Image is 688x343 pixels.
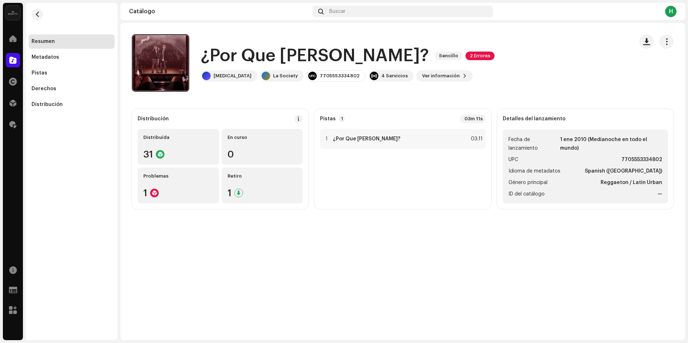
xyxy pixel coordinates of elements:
[658,190,662,198] strong: —
[460,115,486,123] div: 03m 11s
[503,116,565,122] strong: Detalles del lanzamiento
[560,135,662,153] strong: 1 ene 2010 (Medianoche en todo el mundo)
[143,135,213,140] div: Distribuída
[422,69,460,83] span: Ver información
[273,73,298,79] div: La Society
[228,135,297,140] div: En curso
[585,167,662,175] strong: Spanish ([GEOGRAPHIC_DATA])
[333,136,400,142] strong: ¿Por Que [PERSON_NAME]?
[32,39,55,44] div: Resumen
[508,155,518,164] span: UPC
[29,82,115,96] re-m-nav-item: Derechos
[214,73,252,79] div: [MEDICAL_DATA]
[508,135,559,153] span: Fecha de lanzamiento
[508,167,560,175] span: Idioma de metadatos
[465,52,494,60] span: 2 Errores
[467,135,483,143] div: 03:11
[32,70,47,76] div: Pistas
[621,155,662,164] strong: 7705553334802
[29,50,115,64] re-m-nav-item: Metadatos
[129,9,310,14] div: Catálogo
[201,44,429,67] h1: ¿Por Que [PERSON_NAME]?
[32,86,56,92] div: Derechos
[29,97,115,112] re-m-nav-item: Distribución
[508,178,548,187] span: Género principal
[329,9,345,14] span: Buscar
[6,6,20,20] img: 02a7c2d3-3c89-4098-b12f-2ff2945c95ee
[435,52,463,60] span: Sencillo
[601,178,662,187] strong: Reggaeton / Latin Urban
[416,70,473,82] button: Ver información
[320,73,359,79] div: 7705553334802
[320,116,336,122] strong: Pistas
[143,173,213,179] div: Problemas
[381,73,408,79] div: 4 Servicios
[138,116,169,122] div: Distribución
[665,6,677,17] div: H
[228,173,297,179] div: Retiro
[32,54,59,60] div: Metadatos
[32,102,63,107] div: Distribución
[29,66,115,80] re-m-nav-item: Pistas
[29,34,115,49] re-m-nav-item: Resumen
[508,190,545,198] span: ID del catálogo
[339,116,345,122] p-badge: 1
